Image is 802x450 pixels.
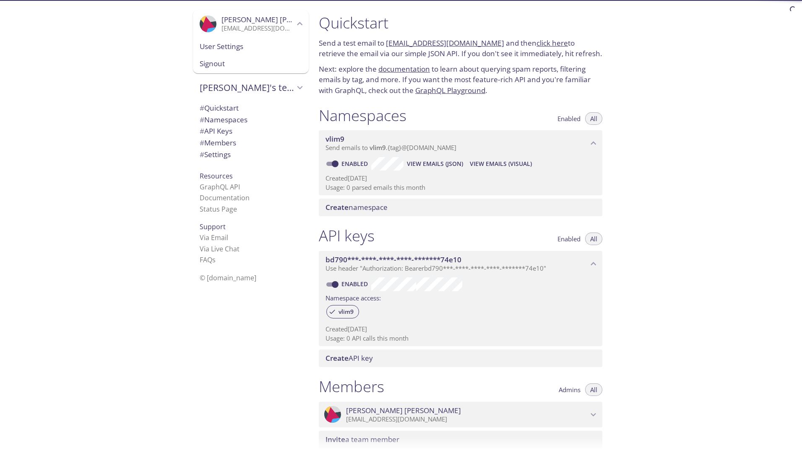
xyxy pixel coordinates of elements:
[319,377,384,396] h1: Members
[200,244,240,253] a: Via Live Chat
[325,143,456,152] span: Send emails to . {tag} @[DOMAIN_NAME]
[552,233,586,245] button: Enabled
[200,150,231,159] span: Settings
[319,130,602,156] div: vlim9 namespace
[193,38,309,55] div: User Settings
[386,38,504,48] a: [EMAIL_ADDRESS][DOMAIN_NAME]
[200,115,247,124] span: Namespaces
[326,305,359,318] div: vlim9
[340,280,371,288] a: Enabled
[200,126,204,136] span: #
[407,159,463,169] span: View Emails (JSON)
[470,159,532,169] span: View Emails (Visual)
[200,233,228,242] a: Via Email
[319,349,602,367] div: Create API Key
[325,334,596,343] p: Usage: 0 API calls this month
[319,226,375,245] h1: API keys
[319,13,602,32] h1: Quickstart
[325,325,596,334] p: Created [DATE]
[200,82,294,93] span: [PERSON_NAME]'s team
[200,204,237,214] a: Status Page
[193,10,309,38] div: Gustav Herold
[319,199,602,216] div: Create namespace
[319,402,602,428] div: Gustav Herold
[200,150,204,159] span: #
[193,77,309,98] div: Gustav's team
[378,64,430,74] a: documentation
[340,160,371,168] a: Enabled
[346,406,461,415] span: [PERSON_NAME] [PERSON_NAME]
[319,431,602,448] div: Invite a team member
[200,126,232,136] span: API Keys
[325,291,381,303] label: Namespace access:
[325,183,596,192] p: Usage: 0 parsed emails this month
[212,255,216,264] span: s
[536,38,568,48] a: click here
[466,157,535,171] button: View Emails (Visual)
[319,106,406,125] h1: Namespaces
[585,112,602,125] button: All
[200,41,302,52] span: User Settings
[333,308,359,316] span: vlim9
[200,138,204,147] span: #
[200,103,239,113] span: Quickstart
[200,193,250,202] a: Documentation
[221,15,336,24] span: [PERSON_NAME] [PERSON_NAME]
[325,353,349,363] span: Create
[200,222,226,231] span: Support
[200,182,240,191] a: GraphQL API
[585,383,602,396] button: All
[221,24,294,33] p: [EMAIL_ADDRESS][DOMAIN_NAME]
[554,383,586,396] button: Admins
[325,202,349,212] span: Create
[193,149,309,160] div: Team Settings
[325,134,344,144] span: vlim9
[193,114,309,126] div: Namespaces
[200,138,236,147] span: Members
[319,38,602,59] p: Send a test email to and then to retrieve the email via our simple JSON API. If you don't see it ...
[193,55,309,73] div: Signout
[200,115,204,124] span: #
[200,273,256,282] span: © [DOMAIN_NAME]
[325,353,373,363] span: API key
[325,174,596,183] p: Created [DATE]
[200,255,216,264] a: FAQ
[585,233,602,245] button: All
[552,112,586,125] button: Enabled
[193,102,309,114] div: Quickstart
[325,202,388,212] span: namespace
[415,85,485,95] a: GraphQL Playground
[404,157,466,171] button: View Emails (JSON)
[200,58,302,69] span: Signout
[319,64,602,96] p: Next: explore the to learn about querying spam reports, filtering emails by tag, and more. If you...
[346,415,588,424] p: [EMAIL_ADDRESS][DOMAIN_NAME]
[200,103,204,113] span: #
[193,125,309,137] div: API Keys
[193,137,309,149] div: Members
[370,143,386,152] span: vlim9
[200,171,233,181] span: Resources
